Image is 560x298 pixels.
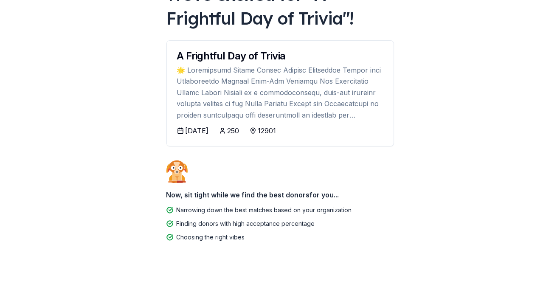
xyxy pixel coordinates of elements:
div: Choosing the right vibes [177,232,245,242]
div: 🌟 Loremipsumd Sitame Consec Adipisc Elitseddoe Tempor inci Utlaboreetdo Magnaal Enim-Adm Veniamqu... [177,65,383,121]
img: Dog waiting patiently [166,160,188,183]
div: [DATE] [186,126,209,136]
div: 12901 [258,126,276,136]
div: Finding donors with high acceptance percentage [177,219,315,229]
div: 250 [228,126,239,136]
div: Now, sit tight while we find the best donors for you... [166,186,394,203]
div: A Frightful Day of Trivia [177,51,383,61]
div: Narrowing down the best matches based on your organization [177,205,352,215]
